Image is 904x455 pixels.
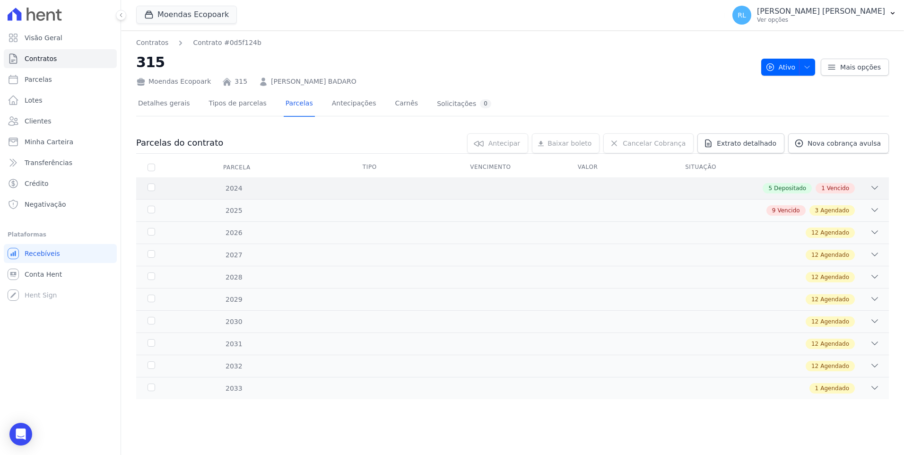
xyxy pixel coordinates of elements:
[820,362,849,370] span: Agendado
[136,137,223,149] h3: Parcelas do contrato
[738,12,746,18] span: RL
[235,77,247,87] a: 315
[821,59,889,76] a: Mais opções
[136,92,192,117] a: Detalhes gerais
[25,96,43,105] span: Lotes
[271,77,356,87] a: [PERSON_NAME] BADARO
[815,206,819,215] span: 3
[772,206,776,215] span: 9
[212,158,262,177] div: Parcela
[25,270,62,279] span: Conta Hent
[757,16,885,24] p: Ver opções
[674,157,781,177] th: Situação
[435,92,493,117] a: Solicitações0
[207,92,269,117] a: Tipos de parcelas
[4,265,117,284] a: Conta Hent
[25,54,57,63] span: Contratos
[774,184,806,192] span: Depositado
[811,317,818,326] span: 12
[9,423,32,446] div: Open Intercom Messenger
[4,195,117,214] a: Negativação
[820,206,849,215] span: Agendado
[566,157,674,177] th: Valor
[25,179,49,188] span: Crédito
[4,28,117,47] a: Visão Geral
[25,137,73,147] span: Minha Carteira
[4,70,117,89] a: Parcelas
[765,59,796,76] span: Ativo
[821,184,825,192] span: 1
[25,116,51,126] span: Clientes
[25,33,62,43] span: Visão Geral
[480,99,491,108] div: 0
[811,251,818,259] span: 12
[136,38,168,48] a: Contratos
[827,184,849,192] span: Vencido
[25,200,66,209] span: Negativação
[840,62,881,72] span: Mais opções
[136,38,754,48] nav: Breadcrumb
[757,7,885,16] p: [PERSON_NAME] [PERSON_NAME]
[25,75,52,84] span: Parcelas
[820,317,849,326] span: Agendado
[330,92,378,117] a: Antecipações
[136,6,237,24] button: Moendas Ecopoark
[351,157,459,177] th: Tipo
[459,157,566,177] th: Vencimento
[761,59,816,76] button: Ativo
[820,251,849,259] span: Agendado
[4,132,117,151] a: Minha Carteira
[811,228,818,237] span: 12
[136,38,261,48] nav: Breadcrumb
[136,77,211,87] div: Moendas Ecopoark
[717,139,776,148] span: Extrato detalhado
[193,38,261,48] a: Contrato #0d5f124b
[25,158,72,167] span: Transferências
[284,92,315,117] a: Parcelas
[4,49,117,68] a: Contratos
[393,92,420,117] a: Carnês
[820,340,849,348] span: Agendado
[808,139,881,148] span: Nova cobrança avulsa
[4,112,117,131] a: Clientes
[777,206,800,215] span: Vencido
[136,52,754,73] h2: 315
[4,244,117,263] a: Recebíveis
[4,153,117,172] a: Transferências
[815,384,819,393] span: 1
[811,340,818,348] span: 12
[4,91,117,110] a: Lotes
[437,99,491,108] div: Solicitações
[768,184,772,192] span: 5
[697,133,784,153] a: Extrato detalhado
[820,295,849,304] span: Agendado
[811,362,818,370] span: 12
[25,249,60,258] span: Recebíveis
[788,133,889,153] a: Nova cobrança avulsa
[820,384,849,393] span: Agendado
[811,295,818,304] span: 12
[820,273,849,281] span: Agendado
[811,273,818,281] span: 12
[820,228,849,237] span: Agendado
[8,229,113,240] div: Plataformas
[725,2,904,28] button: RL [PERSON_NAME] [PERSON_NAME] Ver opções
[4,174,117,193] a: Crédito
